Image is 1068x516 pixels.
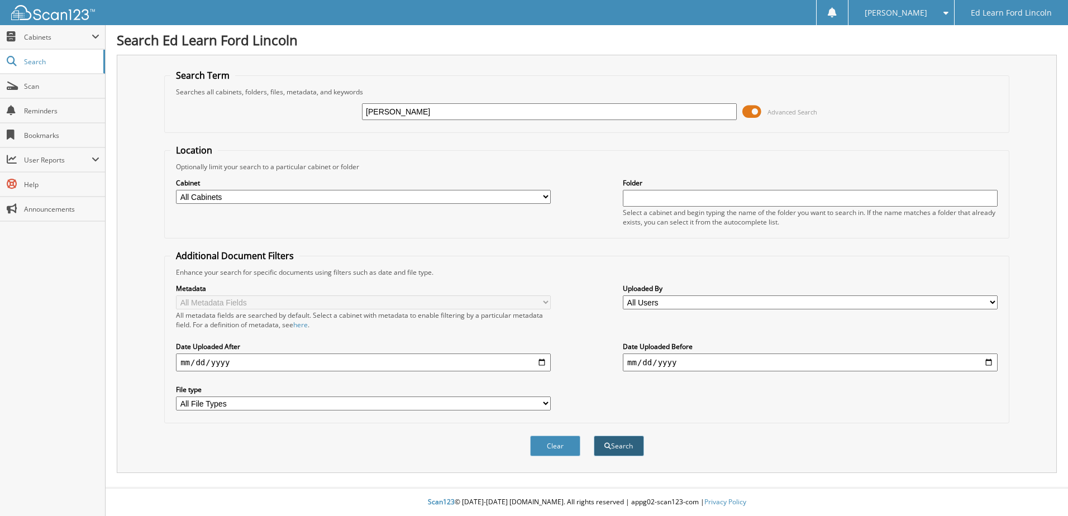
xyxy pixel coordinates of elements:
span: User Reports [24,155,92,165]
label: File type [176,385,551,394]
a: Privacy Policy [704,497,746,507]
button: Clear [530,436,580,456]
label: Metadata [176,284,551,293]
span: Cabinets [24,32,92,42]
div: Optionally limit your search to a particular cabinet or folder [170,162,1003,171]
legend: Search Term [170,69,235,82]
legend: Location [170,144,218,156]
div: All metadata fields are searched by default. Select a cabinet with metadata to enable filtering b... [176,310,551,329]
span: Reminders [24,106,99,116]
button: Search [594,436,644,456]
span: Scan123 [428,497,455,507]
img: scan123-logo-white.svg [11,5,95,20]
span: Bookmarks [24,131,99,140]
span: [PERSON_NAME] [865,9,927,16]
div: © [DATE]-[DATE] [DOMAIN_NAME]. All rights reserved | appg02-scan123-com | [106,489,1068,516]
label: Date Uploaded Before [623,342,998,351]
label: Folder [623,178,998,188]
span: Announcements [24,204,99,214]
label: Cabinet [176,178,551,188]
span: Ed Learn Ford Lincoln [971,9,1052,16]
input: start [176,353,551,371]
h1: Search Ed Learn Ford Lincoln [117,31,1057,49]
div: Select a cabinet and begin typing the name of the folder you want to search in. If the name match... [623,208,998,227]
legend: Additional Document Filters [170,250,299,262]
span: Scan [24,82,99,91]
label: Date Uploaded After [176,342,551,351]
input: end [623,353,998,371]
span: Advanced Search [767,108,817,116]
iframe: Chat Widget [1012,462,1068,516]
label: Uploaded By [623,284,998,293]
span: Search [24,57,98,66]
span: Help [24,180,99,189]
a: here [293,320,308,329]
div: Enhance your search for specific documents using filters such as date and file type. [170,267,1003,277]
div: Searches all cabinets, folders, files, metadata, and keywords [170,87,1003,97]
